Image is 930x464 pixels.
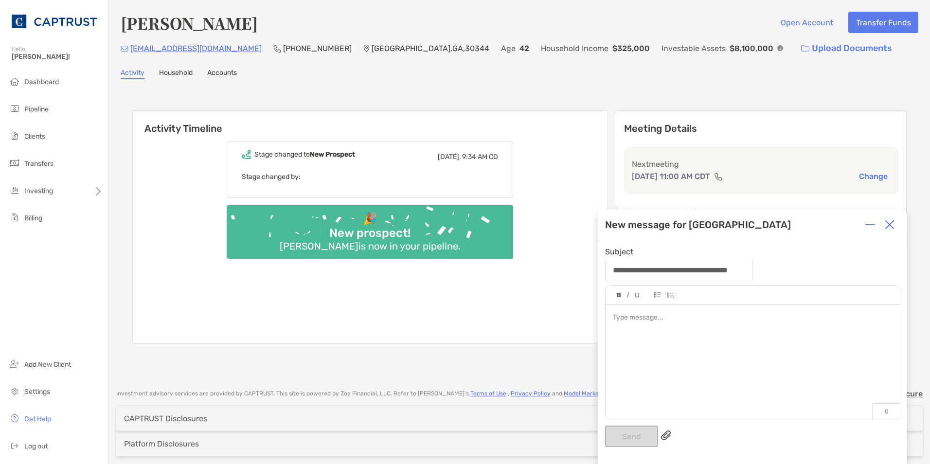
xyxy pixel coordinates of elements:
a: Accounts [207,69,237,79]
img: get-help icon [9,412,20,424]
img: Editor control icon [635,293,640,298]
p: Change prospect Stage [624,206,899,218]
p: $325,000 [612,42,650,54]
span: 9:34 AM CD [462,153,498,161]
span: Billing [24,214,42,222]
h4: [PERSON_NAME] [121,12,258,34]
span: Pipeline [24,105,49,113]
span: Transfers [24,160,54,168]
div: 🎉 [359,212,381,226]
img: clients icon [9,130,20,142]
span: Dashboard [24,78,59,86]
a: Model Marketplace Disclosures [564,390,649,397]
img: add_new_client icon [9,358,20,370]
span: [PERSON_NAME]! [12,53,103,61]
a: Household [159,69,193,79]
a: Upload Documents [795,38,898,59]
p: [EMAIL_ADDRESS][DOMAIN_NAME] [130,42,262,54]
p: $8,100,000 [730,42,773,54]
img: Expand or collapse [865,220,875,230]
a: Activity [121,69,144,79]
p: [PHONE_NUMBER] [283,42,352,54]
img: Event icon [242,150,251,159]
button: Open Account [773,12,841,33]
span: Add New Client [24,360,71,369]
p: Meeting Details [624,123,899,135]
img: settings icon [9,385,20,397]
div: CAPTRUST Disclosures [124,414,207,423]
img: Editor control icon [667,292,674,298]
img: Email Icon [121,46,128,52]
img: Location Icon [363,45,370,53]
label: Subject [605,248,633,256]
span: Investing [24,187,53,195]
div: [PERSON_NAME] is now in your pipeline. [276,240,465,252]
a: Privacy Policy [511,390,551,397]
img: CAPTRUST Logo [12,4,97,39]
img: Info Icon [777,45,783,51]
img: Editor control icon [617,293,621,298]
div: Platform Disclosures [124,439,199,448]
img: Editor control icon [654,292,661,298]
p: Age [501,42,516,54]
p: 0 [872,403,901,420]
div: New message for [GEOGRAPHIC_DATA] [605,219,791,231]
img: dashboard icon [9,75,20,87]
p: [GEOGRAPHIC_DATA] , GA , 30344 [372,42,489,54]
p: Next meeting [632,158,891,170]
span: Clients [24,132,45,141]
p: Household Income [541,42,608,54]
b: New Prospect [310,150,355,159]
img: paperclip attachments [661,430,671,440]
div: New prospect! [325,226,414,240]
span: Get Help [24,415,51,423]
div: Stage changed to [254,150,355,159]
img: communication type [714,173,723,180]
p: Stage changed by: [242,171,498,183]
img: pipeline icon [9,103,20,114]
p: 42 [519,42,529,54]
img: billing icon [9,212,20,223]
button: Change [856,171,891,181]
p: Investment advisory services are provided by CAPTRUST . This site is powered by Zoe Financial, LL... [116,390,651,397]
img: Confetti [227,205,513,250]
h6: Activity Timeline [133,111,608,134]
img: Phone Icon [273,45,281,53]
p: Investable Assets [662,42,726,54]
span: Settings [24,388,50,396]
span: [DATE], [438,153,461,161]
a: Terms of Use [470,390,506,397]
button: Transfer Funds [848,12,918,33]
img: Close [885,220,894,230]
img: logout icon [9,440,20,451]
p: [DATE] 11:00 AM CDT [632,170,710,182]
img: investing icon [9,184,20,196]
img: Editor control icon [627,293,629,298]
span: Log out [24,442,48,450]
img: transfers icon [9,157,20,169]
img: button icon [801,45,809,52]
